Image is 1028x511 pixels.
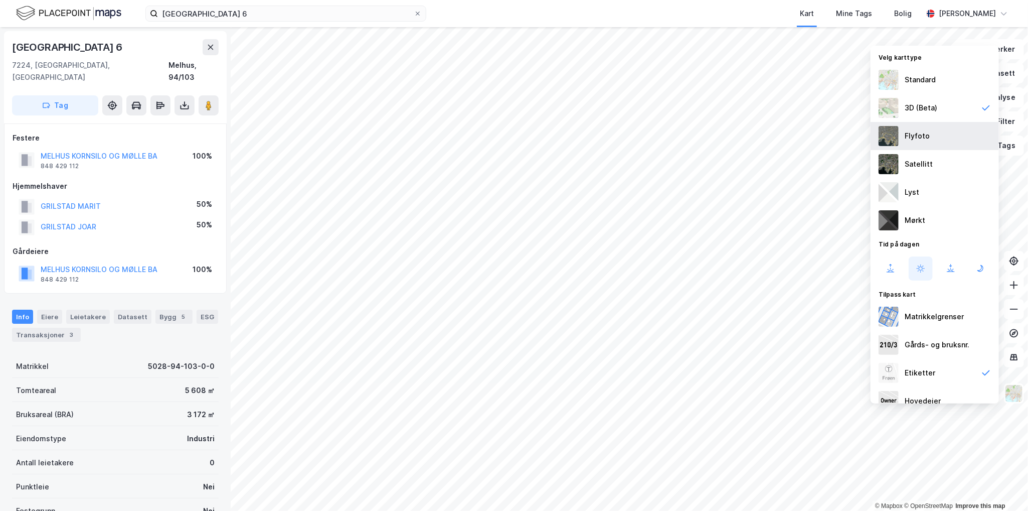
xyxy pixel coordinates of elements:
img: cadastreKeys.547ab17ec502f5a4ef2b.jpeg [879,335,899,355]
div: Lyst [905,186,919,198]
img: nCdM7BzjoCAAAAAElFTkSuQmCC [879,210,899,230]
div: Tomteareal [16,385,56,397]
div: Tid på dagen [871,234,999,252]
a: Improve this map [956,502,1005,509]
div: Hjemmelshaver [13,180,218,192]
div: 848 429 112 [41,276,79,284]
div: 50% [197,219,212,231]
div: Mine Tags [836,8,872,20]
div: Datasett [114,310,151,324]
img: logo.f888ab2527a4732fd821a326f86c7f29.svg [16,5,121,22]
a: OpenStreetMap [904,502,953,509]
div: Bruksareal (BRA) [16,409,74,421]
div: Etiketter [905,367,935,379]
div: [PERSON_NAME] [939,8,996,20]
div: Eiere [37,310,62,324]
div: 7224, [GEOGRAPHIC_DATA], [GEOGRAPHIC_DATA] [12,59,168,83]
div: 0 [210,457,215,469]
div: 3D (Beta) [905,102,937,114]
div: 848 429 112 [41,162,79,170]
div: 5028-94-103-0-0 [148,360,215,372]
img: Z [879,98,899,118]
div: Flyfoto [905,130,930,142]
div: Info [12,310,33,324]
div: Gårds- og bruksnr. [905,339,969,351]
div: Matrikkelgrenser [905,311,964,323]
div: Melhus, 94/103 [168,59,219,83]
iframe: Chat Widget [978,463,1028,511]
div: Satellitt [905,158,933,170]
img: Z [879,126,899,146]
div: Industri [187,433,215,445]
div: Bolig [894,8,912,20]
img: cadastreBorders.cfe08de4b5ddd52a10de.jpeg [879,307,899,327]
img: 9k= [879,154,899,174]
div: ESG [197,310,218,324]
div: [GEOGRAPHIC_DATA] 6 [12,39,124,55]
div: 5 [179,312,189,322]
div: Bygg [155,310,193,324]
img: Z [879,363,899,383]
button: Bokmerker [956,39,1024,59]
div: Hovedeier [905,395,941,407]
a: Mapbox [875,502,903,509]
div: Velg karttype [871,48,999,66]
div: Kart [800,8,814,20]
div: 50% [197,198,212,210]
div: 100% [193,264,212,276]
div: Standard [905,74,936,86]
div: 5 608 ㎡ [185,385,215,397]
button: Tag [12,95,98,115]
div: 100% [193,150,212,162]
div: Eiendomstype [16,433,66,445]
div: Antall leietakere [16,457,74,469]
img: Z [879,70,899,90]
div: Transaksjoner [12,328,81,342]
div: 3 [67,330,77,340]
div: Nei [203,481,215,493]
div: Tilpass kart [871,285,999,303]
img: majorOwner.b5e170eddb5c04bfeeff.jpeg [879,391,899,411]
button: Tags [977,136,1024,156]
div: Gårdeiere [13,245,218,258]
div: Festere [13,132,218,144]
img: Z [1004,384,1023,403]
div: Leietakere [66,310,110,324]
input: Søk på adresse, matrikkel, gårdeiere, leietakere eller personer [158,6,414,21]
div: Matrikkel [16,360,49,372]
img: luj3wr1y2y3+OchiMxRmMxRlscgabnMEmZ7DJGWxyBpucwSZnsMkZbHIGm5zBJmewyRlscgabnMEmZ7DJGWxyBpucwSZnsMkZ... [879,182,899,202]
div: Mørkt [905,214,925,226]
button: Filter [976,111,1024,132]
div: 3 172 ㎡ [187,409,215,421]
div: Punktleie [16,481,49,493]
